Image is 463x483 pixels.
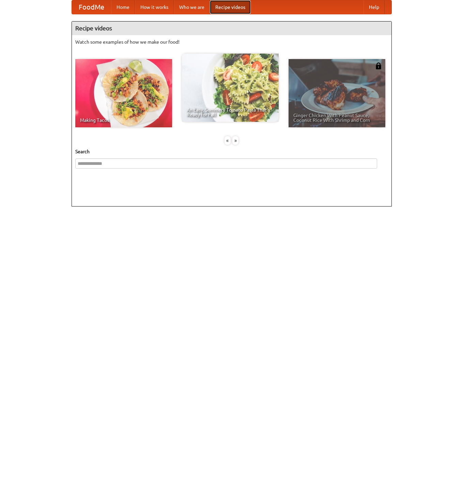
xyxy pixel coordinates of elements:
img: 483408.png [375,62,382,69]
a: Help [364,0,385,14]
div: « [225,136,231,145]
h5: Search [75,148,388,155]
a: Making Tacos [75,59,172,127]
a: FoodMe [72,0,111,14]
span: Making Tacos [80,118,167,123]
a: Home [111,0,135,14]
a: How it works [135,0,174,14]
a: An Easy, Summery Tomato Pasta That's Ready for Fall [182,54,279,122]
div: » [232,136,238,145]
a: Recipe videos [210,0,251,14]
a: Who we are [174,0,210,14]
p: Watch some examples of how we make our food! [75,39,388,45]
h4: Recipe videos [72,22,391,35]
span: An Easy, Summery Tomato Pasta That's Ready for Fall [187,108,274,117]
